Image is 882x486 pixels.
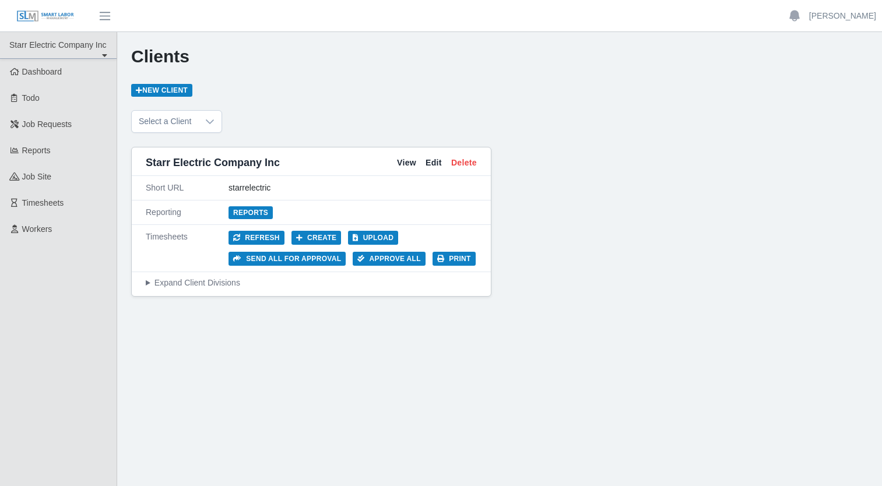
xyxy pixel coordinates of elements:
[397,157,416,169] a: View
[451,157,477,169] a: Delete
[146,182,229,194] div: Short URL
[146,231,229,266] div: Timesheets
[809,10,876,22] a: [PERSON_NAME]
[146,206,229,219] div: Reporting
[131,84,192,97] a: New Client
[22,224,52,234] span: Workers
[146,277,477,289] summary: Expand Client Divisions
[348,231,398,245] button: Upload
[22,93,40,103] span: Todo
[131,46,868,67] h1: Clients
[16,10,75,23] img: SLM Logo
[433,252,476,266] button: Print
[146,154,280,171] span: Starr Electric Company Inc
[22,198,64,207] span: Timesheets
[229,182,477,194] div: starrelectric
[22,172,52,181] span: job site
[229,252,346,266] button: Send all for approval
[291,231,342,245] button: Create
[229,206,273,219] a: Reports
[22,146,51,155] span: Reports
[353,252,426,266] button: Approve All
[132,111,198,132] span: Select a Client
[426,157,442,169] a: Edit
[22,119,72,129] span: Job Requests
[229,231,284,245] button: Refresh
[22,67,62,76] span: Dashboard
